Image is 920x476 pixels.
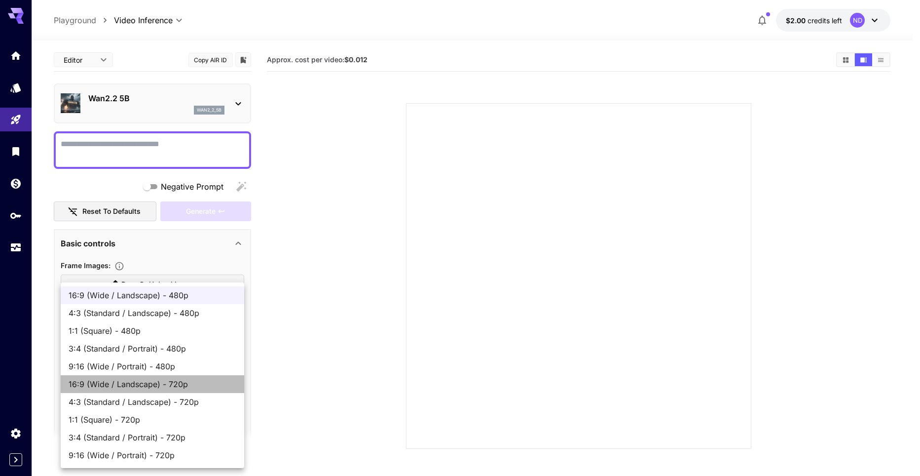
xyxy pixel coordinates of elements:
span: 16:9 (Wide / Landscape) - 480p [69,289,236,301]
span: 3:4 (Standard / Portrait) - 720p [69,432,236,443]
span: 1:1 (Square) - 720p [69,414,236,426]
span: 4:3 (Standard / Landscape) - 480p [69,307,236,319]
span: 3:4 (Standard / Portrait) - 480p [69,343,236,355]
span: 9:16 (Wide / Portrait) - 480p [69,360,236,372]
span: 4:3 (Standard / Landscape) - 720p [69,396,236,408]
span: 16:9 (Wide / Landscape) - 720p [69,378,236,390]
span: 1:1 (Square) - 480p [69,325,236,337]
span: 9:16 (Wide / Portrait) - 720p [69,449,236,461]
